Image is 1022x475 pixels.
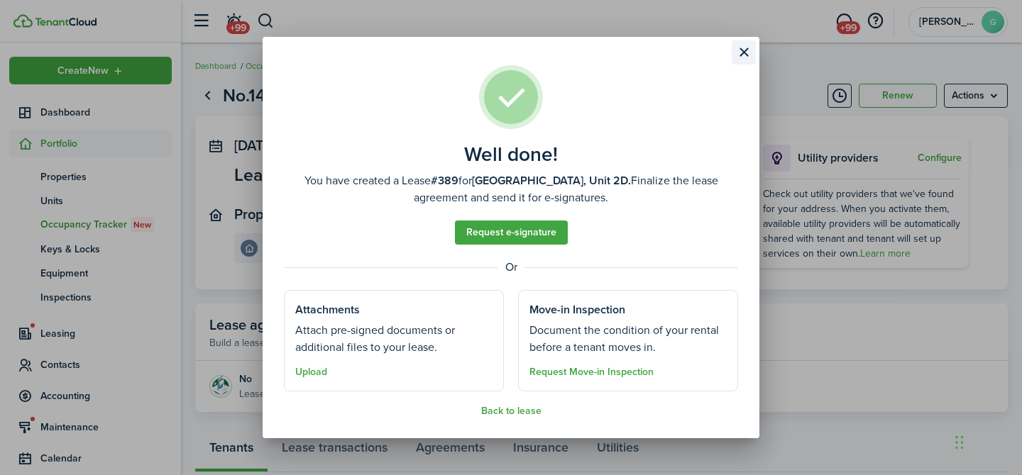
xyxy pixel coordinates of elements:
[284,259,738,276] well-done-separator: Or
[529,322,727,356] well-done-section-description: Document the condition of your rental before a tenant moves in.
[295,367,327,378] button: Upload
[284,172,738,206] well-done-description: You have created a Lease for Finalize the lease agreement and send it for e-signatures.
[481,406,542,417] button: Back to lease
[732,40,756,65] button: Close modal
[529,367,654,378] button: Request Move-in Inspection
[464,143,558,166] well-done-title: Well done!
[955,421,964,464] div: Drag
[529,301,625,318] well-done-section-title: Move-in Inspection
[295,301,360,318] well-done-section-title: Attachments
[431,172,458,189] b: #389
[472,172,631,189] b: [GEOGRAPHIC_DATA], Unit 2D.
[455,220,568,245] a: Request e-signature
[951,407,1022,475] iframe: Chat Widget
[295,322,493,356] well-done-section-description: Attach pre-signed documents or additional files to your lease.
